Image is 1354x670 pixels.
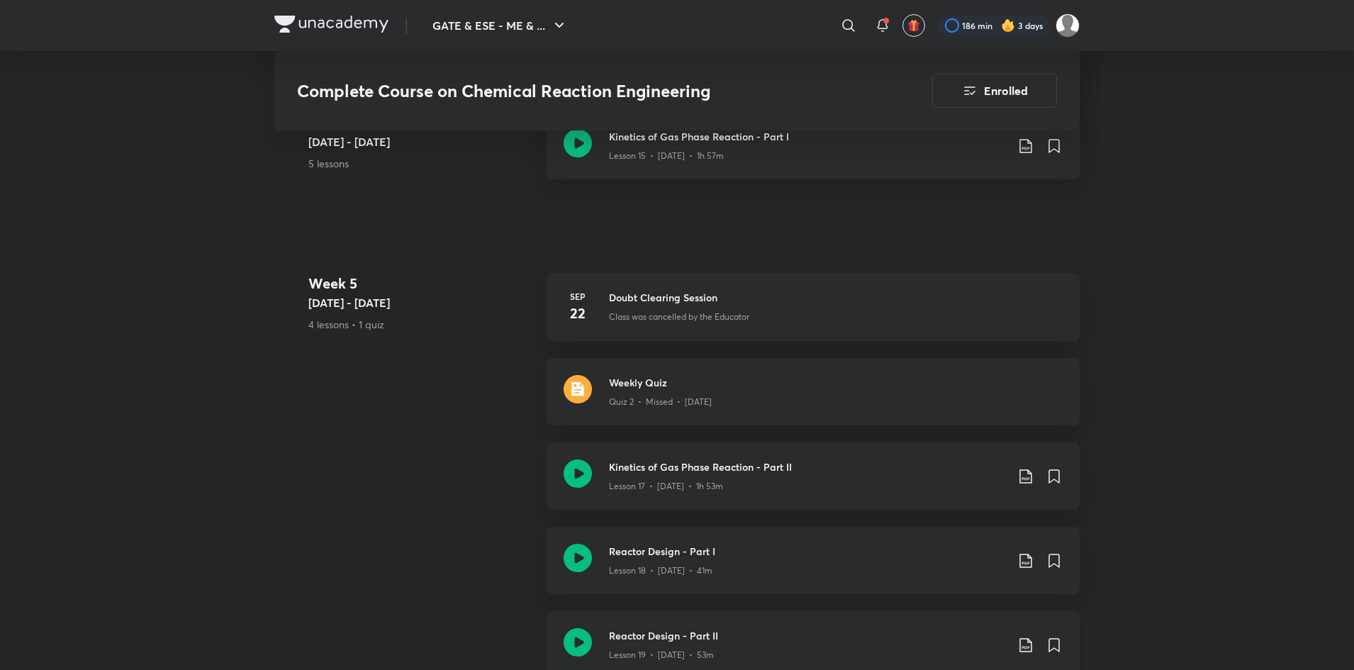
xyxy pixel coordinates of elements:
[274,16,388,36] a: Company Logo
[547,273,1080,358] a: Sep22Doubt Clearing SessionClass was cancelled by the Educator
[609,311,749,323] p: Class was cancelled by the Educator
[609,564,712,577] p: Lesson 18 • [DATE] • 41m
[547,112,1080,196] a: Kinetics of Gas Phase Reaction - Part ILesson 15 • [DATE] • 1h 57m
[609,375,1063,390] h3: Weekly Quiz
[609,396,712,408] p: Quiz 2 • Missed • [DATE]
[609,459,1006,474] h3: Kinetics of Gas Phase Reaction - Part II
[308,133,535,150] h5: [DATE] - [DATE]
[547,527,1080,611] a: Reactor Design - Part ILesson 18 • [DATE] • 41m
[564,290,592,303] h6: Sep
[609,290,1063,305] h3: Doubt Clearing Session
[547,358,1080,442] a: quizWeekly QuizQuiz 2 • Missed • [DATE]
[609,628,1006,643] h3: Reactor Design - Part II
[1001,18,1015,33] img: streak
[907,19,920,32] img: avatar
[609,129,1006,144] h3: Kinetics of Gas Phase Reaction - Part I
[424,11,576,40] button: GATE & ESE - ME & ...
[297,81,852,101] h3: Complete Course on Chemical Reaction Engineering
[308,273,535,294] h4: Week 5
[932,74,1057,108] button: Enrolled
[308,156,535,171] p: 5 lessons
[609,150,724,162] p: Lesson 15 • [DATE] • 1h 57m
[609,544,1006,559] h3: Reactor Design - Part I
[902,14,925,37] button: avatar
[609,649,714,661] p: Lesson 19 • [DATE] • 53m
[274,16,388,33] img: Company Logo
[308,294,535,311] h5: [DATE] - [DATE]
[308,317,535,332] p: 4 lessons • 1 quiz
[564,303,592,324] h4: 22
[547,442,1080,527] a: Kinetics of Gas Phase Reaction - Part IILesson 17 • [DATE] • 1h 53m
[1056,13,1080,38] img: Prakhar Mishra
[609,480,723,493] p: Lesson 17 • [DATE] • 1h 53m
[564,375,592,403] img: quiz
